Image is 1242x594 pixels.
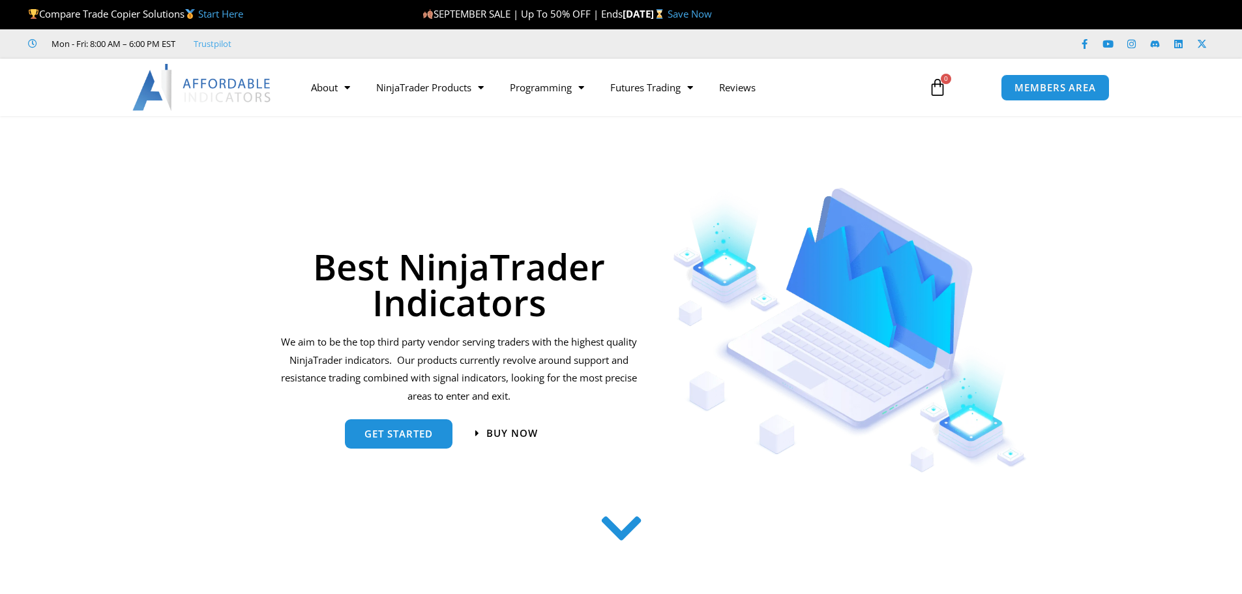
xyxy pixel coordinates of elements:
[28,7,243,20] span: Compare Trade Copier Solutions
[298,72,363,102] a: About
[597,72,706,102] a: Futures Trading
[673,188,1027,473] img: Indicators 1 | Affordable Indicators – NinjaTrader
[655,9,664,19] img: ⌛
[623,7,668,20] strong: [DATE]
[132,64,273,111] img: LogoAI | Affordable Indicators – NinjaTrader
[941,74,951,84] span: 0
[29,9,38,19] img: 🏆
[1014,83,1096,93] span: MEMBERS AREA
[185,9,195,19] img: 🥇
[668,7,712,20] a: Save Now
[486,428,538,438] span: Buy now
[423,9,433,19] img: 🍂
[1001,74,1110,101] a: MEMBERS AREA
[194,36,231,52] a: Trustpilot
[198,7,243,20] a: Start Here
[298,72,913,102] nav: Menu
[48,36,175,52] span: Mon - Fri: 8:00 AM – 6:00 PM EST
[422,7,623,20] span: SEPTEMBER SALE | Up To 50% OFF | Ends
[279,333,640,406] p: We aim to be the top third party vendor serving traders with the highest quality NinjaTrader indi...
[475,428,538,438] a: Buy now
[497,72,597,102] a: Programming
[345,419,452,449] a: get started
[909,68,966,106] a: 0
[279,248,640,320] h1: Best NinjaTrader Indicators
[364,429,433,439] span: get started
[706,72,769,102] a: Reviews
[363,72,497,102] a: NinjaTrader Products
